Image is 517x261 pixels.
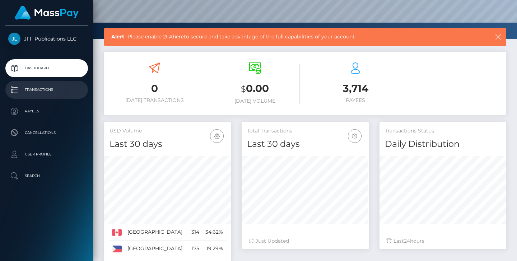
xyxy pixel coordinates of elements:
p: Cancellations [8,127,85,138]
td: 19.29% [202,241,225,257]
a: User Profile [5,145,88,163]
p: Transactions [8,84,85,95]
h4: Last 30 days [110,138,225,150]
span: JFF Publications LLC [5,36,88,42]
span: Please enable 2FA to secure and take advantage of the full capabilities of your account [111,33,456,41]
h4: Daily Distribution [385,138,501,150]
small: $ [241,84,246,94]
td: 34.62% [202,224,225,241]
a: Transactions [5,81,88,99]
h6: Payees [311,97,400,103]
a: Payees [5,102,88,120]
div: Last hours [387,237,499,245]
img: CA.png [112,229,122,236]
img: JFF Publications LLC [8,33,20,45]
h5: USD Volume [110,127,225,135]
p: Payees [8,106,85,117]
td: 175 [188,241,202,257]
h6: [DATE] Transactions [110,97,199,103]
td: 314 [188,224,202,241]
h5: Total Transactions [247,127,363,135]
h6: [DATE] Volume [210,98,300,104]
p: Search [8,171,85,181]
span: 24 [404,238,410,244]
img: MassPay Logo [15,6,79,20]
b: Alert - [111,33,127,40]
h5: Transactions Status [385,127,501,135]
div: Just Updated [249,237,361,245]
a: Dashboard [5,59,88,77]
h3: 3,714 [311,81,400,95]
a: here [173,33,184,40]
img: PH.png [112,246,122,252]
p: User Profile [8,149,85,160]
td: [GEOGRAPHIC_DATA] [125,241,188,257]
h3: 0 [110,81,199,95]
td: [GEOGRAPHIC_DATA] [125,224,188,241]
p: Dashboard [8,63,85,74]
a: Search [5,167,88,185]
h4: Last 30 days [247,138,363,150]
a: Cancellations [5,124,88,142]
h3: 0.00 [210,81,300,96]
